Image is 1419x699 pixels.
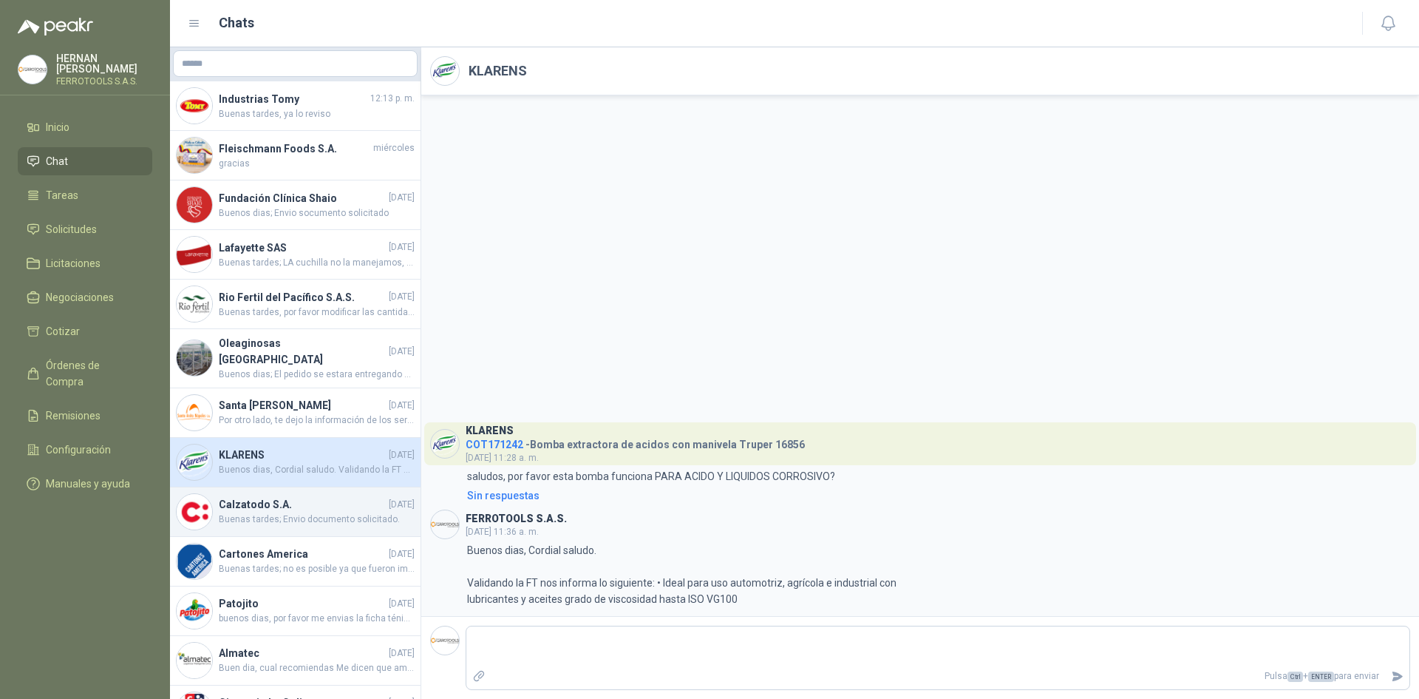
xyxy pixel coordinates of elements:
[491,663,1386,689] p: Pulsa + para enviar
[18,402,152,430] a: Remisiones
[170,230,421,280] a: Company LogoLafayette SAS[DATE]Buenas tardes; LA cuchilla no la manejamos, solo el producto compl...
[177,593,212,629] img: Company Logo
[18,283,152,311] a: Negociaciones
[431,430,459,458] img: Company Logo
[389,547,415,561] span: [DATE]
[177,395,212,430] img: Company Logo
[219,447,386,463] h4: KLARENS
[170,388,421,438] a: Company LogoSanta [PERSON_NAME][DATE]Por otro lado, te dejo la información de los seriales de los...
[56,53,152,74] p: HERNAN [PERSON_NAME]
[389,191,415,205] span: [DATE]
[469,61,527,81] h2: KLARENS
[177,286,212,322] img: Company Logo
[219,240,386,256] h4: Lafayette SAS
[46,408,101,424] span: Remisiones
[1287,672,1303,682] span: Ctrl
[18,436,152,464] a: Configuración
[219,335,386,368] h4: Oleaginosas [GEOGRAPHIC_DATA]
[219,206,415,220] span: Buenos dias; Envio socumento solicitado
[219,141,370,157] h4: Fleischmann Foods S.A.
[219,256,415,270] span: Buenas tardes; LA cuchilla no la manejamos, solo el producto completo.
[170,487,421,537] a: Company LogoCalzatodo S.A.[DATE]Buenas tardes; Envio documento solicitado.
[18,317,152,345] a: Cotizar
[219,107,415,121] span: Buenas tardes, ya lo reviso
[46,476,130,492] span: Manuales y ayuda
[177,445,212,480] img: Company Logo
[177,643,212,678] img: Company Logo
[1308,672,1334,682] span: ENTER
[170,587,421,636] a: Company LogoPatojito[DATE]buenos dias, por favor me envias la ficha ténicas de la manguera cotiza...
[46,119,69,135] span: Inicio
[431,57,459,85] img: Company Logo
[219,612,415,626] span: buenos dias, por favor me envias la ficha ténicas de la manguera cotizada, muchas gracias
[177,237,212,272] img: Company Logo
[177,88,212,124] img: Company Logo
[467,468,835,484] p: saludos, por favor esta bomba funciona PARA ACIDO Y LIQUIDOS CORROSIVO?
[219,463,415,477] span: Buenos dias, Cordial saludo. Validando la FT nos informa lo siguiente: • Ideal para uso automotri...
[466,439,523,450] span: COT171242
[219,91,367,107] h4: Industrias Tomy
[170,537,421,587] a: Company LogoCartones America[DATE]Buenas tardes; no es posible ya que fueron importados.
[431,627,459,655] img: Company Logo
[46,442,111,458] span: Configuración
[431,510,459,538] img: Company Logo
[177,138,212,173] img: Company Logo
[46,357,138,390] span: Órdenes de Compra
[170,180,421,230] a: Company LogoFundación Clínica Shaio[DATE]Buenos dias; Envio socumento solicitado
[170,81,421,131] a: Company LogoIndustrias Tomy12:13 p. m.Buenas tardes, ya lo reviso
[1385,663,1409,689] button: Enviar
[18,147,152,175] a: Chat
[466,435,805,449] h4: - Bomba extractora de acidos con manivela Truper 16856
[18,181,152,209] a: Tareas
[373,141,415,155] span: miércoles
[466,427,514,435] h3: KLARENS
[219,289,386,305] h4: Rio Fertil del Pacífico S.A.S.
[18,55,47,84] img: Company Logo
[219,546,386,562] h4: Cartones America
[467,487,540,504] div: Sin respuestas
[18,113,152,141] a: Inicio
[46,153,68,169] span: Chat
[389,290,415,304] span: [DATE]
[219,157,415,171] span: gracias
[219,397,386,413] h4: Santa [PERSON_NAME]
[170,280,421,329] a: Company LogoRio Fertil del Pacífico S.A.S.[DATE]Buenas tardes, por favor modificar las cantidades...
[389,399,415,413] span: [DATE]
[46,187,78,203] span: Tareas
[389,597,415,611] span: [DATE]
[219,305,415,320] span: Buenas tardes, por favor modificar las cantidades para poder recotizar
[219,413,415,428] span: Por otro lado, te dejo la información de los seriales de los equipos si en algún momento se prese...
[219,496,386,513] h4: Calzatodo S.A.
[219,595,386,612] h4: Patojito
[466,663,491,689] label: Adjuntar archivos
[56,77,152,86] p: FERROTOOLS S.A.S.
[466,453,539,463] span: [DATE] 11:28 a. m.
[464,487,1410,504] a: Sin respuestas
[219,13,254,33] h1: Chats
[389,240,415,254] span: [DATE]
[219,190,386,206] h4: Fundación Clínica Shaio
[219,661,415,675] span: Buen dia, cual recomiendas Me dicen que ambos sirven, lo importante es que sea MULTIPROPOSITO
[389,646,415,661] span: [DATE]
[170,329,421,388] a: Company LogoOleaginosas [GEOGRAPHIC_DATA][DATE]Buenos dias; El pedido se estara entregando entre ...
[177,494,212,530] img: Company Logo
[18,249,152,277] a: Licitaciones
[170,438,421,487] a: Company LogoKLARENS[DATE]Buenos dias, Cordial saludo. Validando la FT nos informa lo siguiente: •...
[46,221,97,237] span: Solicitudes
[389,345,415,359] span: [DATE]
[46,289,114,305] span: Negociaciones
[18,351,152,396] a: Órdenes de Compra
[18,18,93,36] img: Logo peakr
[177,187,212,223] img: Company Logo
[219,645,386,661] h4: Almatec
[219,562,415,576] span: Buenas tardes; no es posible ya que fueron importados.
[170,636,421,686] a: Company LogoAlmatec[DATE]Buen dia, cual recomiendas Me dicen que ambos sirven, lo importante es q...
[370,92,415,106] span: 12:13 p. m.
[466,527,539,537] span: [DATE] 11:36 a. m.
[18,470,152,498] a: Manuales y ayuda
[466,515,567,523] h3: FERROTOOLS S.A.S.
[46,255,101,271] span: Licitaciones
[389,448,415,462] span: [DATE]
[467,542,896,607] p: Buenos dias, Cordial saludo. Validando la FT nos informa lo siguiente: • Ideal para uso automotri...
[389,498,415,512] span: [DATE]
